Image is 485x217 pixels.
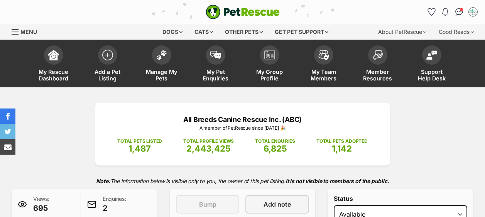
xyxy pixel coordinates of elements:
[425,6,479,18] ul: Account quick links
[107,125,379,132] p: A member of PetRescue since [DATE] 🎉
[12,24,42,38] a: Menu
[81,42,135,87] a: Add a Pet Listing
[176,195,240,214] button: Bump
[316,138,368,145] p: TOTAL PETS ADOPTED
[269,24,334,40] div: Get pet support
[103,203,126,214] span: 2
[373,24,432,40] div: About PetRescue
[156,50,167,60] img: manage-my-pets-icon-02211641906a0b7f246fdf0571729dbe1e7629f14944591b6c1af311fb30b64b.svg
[264,50,275,60] img: group-profile-icon-3fa3cf56718a62981997c0bc7e787c4b2cf8bcc04b72c1350f741eb67cf2f40e.svg
[405,42,459,87] a: Support Help Desk
[334,195,467,202] label: Status
[245,195,309,214] a: Add note
[453,6,465,18] a: Conversations
[255,138,295,145] p: TOTAL ENQUIRIES
[264,144,287,154] span: 6,825
[297,42,351,87] a: My Team Members
[439,6,451,18] button: Notifications
[48,50,59,60] img: dashboard-icon-eb2f2d2d3e046f16d808141f083e7271f6b2e854fb5c12c21221c1fb7104beca.svg
[90,68,125,82] span: Add a Pet Listing
[264,200,291,209] span: Add note
[103,195,126,214] p: Enquiries:
[206,5,280,19] img: logo-e224e6f780fb5917bec1dbf3a21bbac754714ae5b6737aabdf751b685950b380.svg
[117,138,162,145] p: TOTAL PETS LISTED
[332,144,352,154] span: 1,142
[467,6,479,18] button: My account
[252,68,287,82] span: My Group Profile
[243,42,297,87] a: My Group Profile
[426,50,437,60] img: help-desk-icon-fdf02630f3aa405de69fd3d07c3f3aa587a6932b1a1747fa1d2bba05be0121f9.svg
[318,50,329,60] img: team-members-icon-5396bd8760b3fe7c0b43da4ab00e1e3bb1a5d9ba89233759b79545d2d3fc5d0d.svg
[372,50,383,60] img: member-resources-icon-8e73f808a243e03378d46382f2149f9095a855e16c252ad45f914b54edf8863c.svg
[442,8,448,16] img: notifications-46538b983faf8c2785f20acdc204bb7945ddae34d4c08c2a6579f10ce5e182be.svg
[36,68,71,82] span: My Rescue Dashboard
[220,24,268,40] div: Other pets
[183,138,234,145] p: TOTAL PROFILE VIEWS
[189,24,218,40] div: Cats
[425,6,438,18] a: Favourites
[12,173,473,189] p: The information below is visible only to you, the owner of this pet listing.
[96,178,110,184] strong: Note:
[27,42,81,87] a: My Rescue Dashboard
[102,50,113,60] img: add-pet-listing-icon-0afa8454b4691262ce3f59096e99ab1cd57d4a30225e0717b998d2c9b9846f56.svg
[360,68,395,82] span: Member Resources
[135,42,189,87] a: Manage My Pets
[157,24,188,40] div: Dogs
[206,5,280,19] a: PetRescue
[455,8,463,16] img: chat-41dd97257d64d25036548639549fe6c8038ab92f7586957e7f3b1b290dea8141.svg
[33,203,49,214] span: 695
[128,144,151,154] span: 1,487
[210,51,221,59] img: pet-enquiries-icon-7e3ad2cf08bfb03b45e93fb7055b45f3efa6380592205ae92323e6603595dc1f.svg
[306,68,341,82] span: My Team Members
[107,114,379,125] p: All Breeds Canine Rescue Inc. (ABC)
[433,24,479,40] div: Good Reads
[20,28,37,35] span: Menu
[286,178,389,184] strong: It is not visible to members of the public.
[469,8,477,16] img: Nicole profile pic
[199,200,216,209] span: Bump
[33,195,49,214] p: Views:
[414,68,449,82] span: Support Help Desk
[351,42,405,87] a: Member Resources
[144,68,179,82] span: Manage My Pets
[186,144,231,154] span: 2,443,425
[189,42,243,87] a: My Pet Enquiries
[198,68,233,82] span: My Pet Enquiries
